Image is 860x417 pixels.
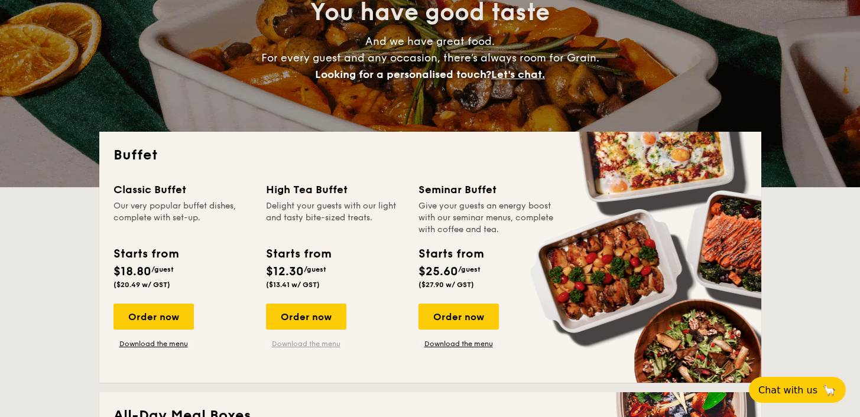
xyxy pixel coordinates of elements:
span: ($27.90 w/ GST) [418,281,474,289]
div: Seminar Buffet [418,181,557,198]
span: And we have great food. For every guest and any occasion, there’s always room for Grain. [261,35,599,81]
span: Looking for a personalised touch? [315,68,491,81]
a: Download the menu [418,339,499,348]
div: High Tea Buffet [266,181,404,198]
a: Download the menu [266,339,346,348]
div: Classic Buffet [113,181,252,198]
span: /guest [151,265,174,273]
button: Chat with us🦙 [749,377,846,403]
div: Starts from [418,245,483,263]
div: Starts from [266,245,330,263]
div: Order now [113,304,194,330]
span: ($13.41 w/ GST) [266,281,320,289]
span: $12.30 [266,265,304,279]
div: Order now [418,304,499,330]
a: Download the menu [113,339,194,348]
span: ($20.49 w/ GST) [113,281,170,289]
div: Starts from [113,245,178,263]
span: /guest [304,265,326,273]
span: $18.80 [113,265,151,279]
h2: Buffet [113,146,747,165]
div: Delight your guests with our light and tasty bite-sized treats. [266,200,404,236]
span: /guest [458,265,481,273]
span: 🦙 [822,383,836,397]
span: $25.60 [418,265,458,279]
span: Let's chat. [491,68,545,81]
div: Give your guests an energy boost with our seminar menus, complete with coffee and tea. [418,200,557,236]
div: Order now [266,304,346,330]
div: Our very popular buffet dishes, complete with set-up. [113,200,252,236]
span: Chat with us [758,385,817,396]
